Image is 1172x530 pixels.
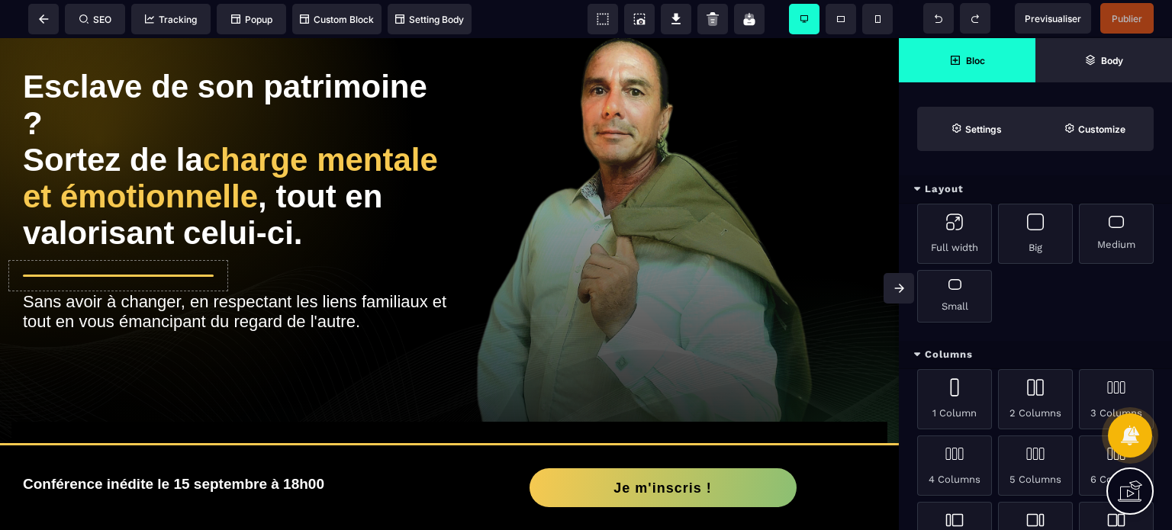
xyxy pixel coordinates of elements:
[231,14,272,25] span: Popup
[23,430,449,462] h2: Conférence inédite le 15 septembre à 18h00
[917,204,992,264] div: Full width
[1015,3,1091,34] span: Preview
[917,369,992,429] div: 1 Column
[23,104,449,214] div: Sortez de la , tout en valorisant celui-ci.
[23,104,447,176] span: charge mentale et émotionnelle
[1035,107,1154,151] span: Open Style Manager
[899,175,1172,204] div: Layout
[79,14,111,25] span: SEO
[917,270,992,323] div: Small
[530,430,797,469] button: Je m'inscris !
[917,107,1035,151] span: Settings
[145,14,197,25] span: Tracking
[998,435,1073,496] div: 5 Columns
[1079,369,1154,429] div: 3 Columns
[300,14,374,25] span: Custom Block
[1079,204,1154,264] div: Medium
[624,4,655,34] span: Screenshot
[899,38,1035,82] span: Open Blocks
[1035,38,1172,82] span: Open Layer Manager
[588,4,618,34] span: View components
[998,369,1073,429] div: 2 Columns
[395,14,464,25] span: Setting Body
[998,204,1073,264] div: Big
[1078,124,1125,135] strong: Customize
[917,435,992,496] div: 4 Columns
[1079,435,1154,496] div: 6 Columns
[1101,55,1123,66] strong: Body
[899,341,1172,369] div: Columns
[23,254,449,294] div: Sans avoir à changer, en respectant les liens familiaux et tout en vous émancipant du regard de l...
[965,124,1002,135] strong: Settings
[1025,13,1081,24] span: Previsualiser
[23,31,449,104] div: Esclave de son patrimoine ?
[1112,13,1142,24] span: Publier
[966,55,985,66] strong: Bloc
